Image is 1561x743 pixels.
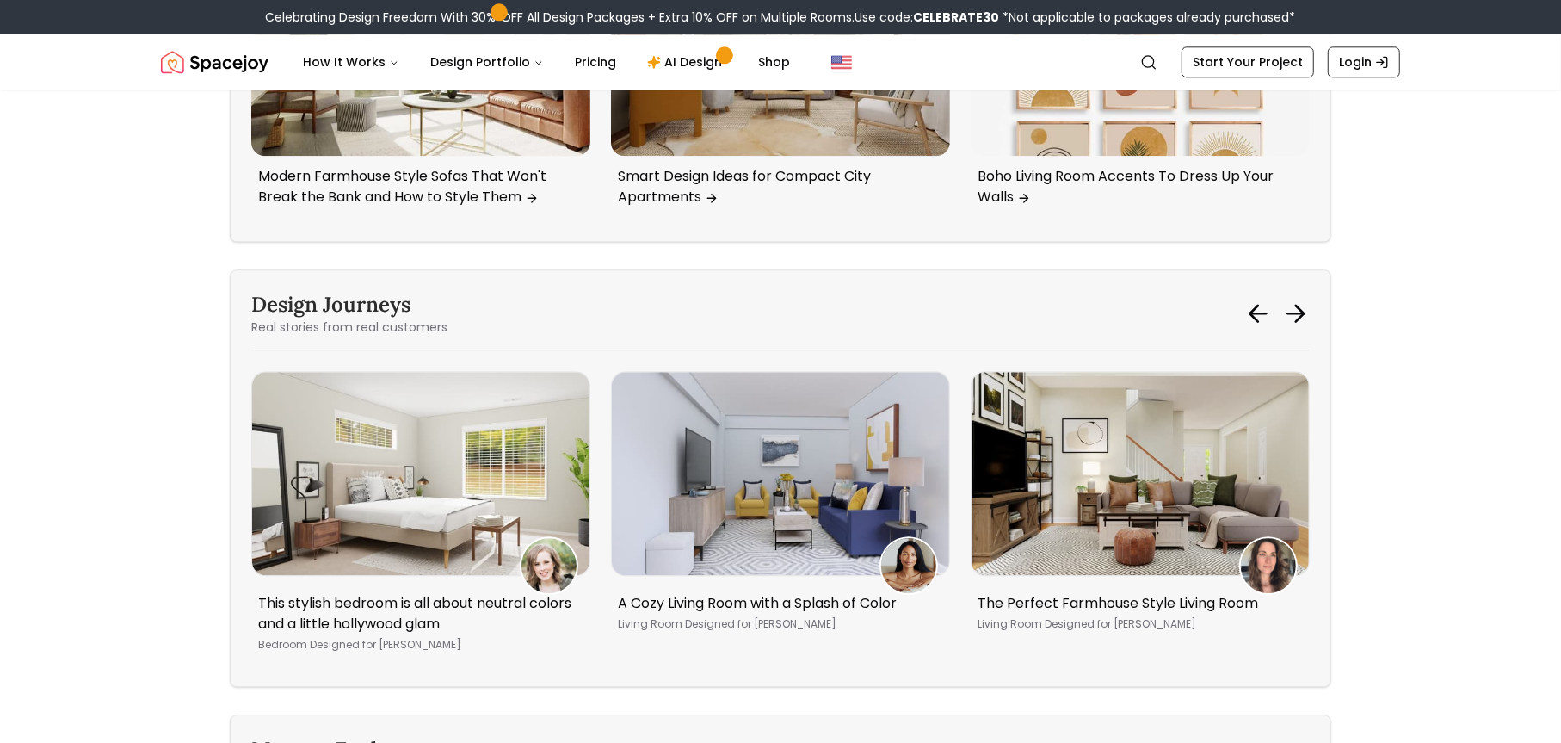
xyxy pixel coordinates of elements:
p: The Perfect Farmhouse Style Living Room [978,593,1296,614]
nav: Main [289,45,804,79]
a: The Perfect Farmhouse Style Living RoomAndrea DentleyThe Perfect Farmhouse Style Living RoomLivin... [971,371,1310,644]
p: Smart Design Ideas for Compact City Apartments [618,166,936,207]
span: Designed for [685,616,751,631]
a: AI Design [633,45,741,79]
b: CELEBRATE30 [914,9,1000,26]
a: A Cozy Living Room with a Splash of ColorRASHEEDAH JONESA Cozy Living Room with a Splash of Color... [611,371,950,644]
a: Spacejoy [161,45,268,79]
a: Pricing [561,45,630,79]
h3: Design Journeys [251,291,447,319]
div: 5 / 5 [611,371,950,644]
div: 1 / 5 [971,371,1310,644]
nav: Global [161,34,1400,90]
img: RASHEEDAH JONES [881,538,936,593]
span: Designed for [1045,616,1111,631]
p: Real stories from real customers [251,319,447,336]
div: Carousel [251,371,1310,665]
a: This stylish bedroom is all about neutral colors and a little hollywood glamKayla HoenerThis styl... [251,371,590,665]
img: United States [831,52,852,72]
p: Modern Farmhouse Style Sofas That Won't Break the Bank and How to Style Them [258,166,577,207]
button: How It Works [289,45,413,79]
a: Shop [744,45,804,79]
p: Boho Living Room Accents To Dress Up Your Walls [978,166,1296,207]
span: *Not applicable to packages already purchased* [1000,9,1296,26]
p: Living Room [PERSON_NAME] [618,617,936,631]
a: Start Your Project [1182,46,1314,77]
p: This stylish bedroom is all about neutral colors and a little hollywood glam [258,593,577,635]
span: Use code: [855,9,1000,26]
p: Bedroom [PERSON_NAME] [258,638,577,652]
img: Andrea Dentley [1241,538,1296,593]
img: Kayla Hoener [521,538,577,593]
p: A Cozy Living Room with a Splash of Color [618,593,936,614]
a: Login [1328,46,1400,77]
div: Celebrating Design Freedom With 30% OFF All Design Packages + Extra 10% OFF on Multiple Rooms. [266,9,1296,26]
p: Living Room [PERSON_NAME] [978,617,1296,631]
div: 4 / 5 [251,371,590,665]
img: Spacejoy Logo [161,45,268,79]
span: Designed for [310,637,376,652]
button: Design Portfolio [416,45,558,79]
